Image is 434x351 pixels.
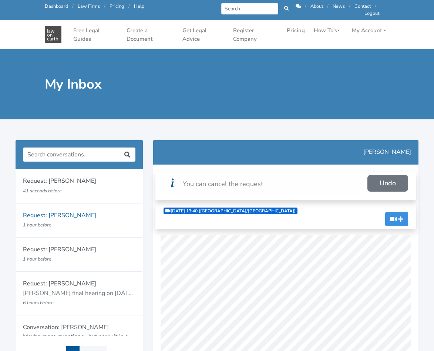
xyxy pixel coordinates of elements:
p: Request: [PERSON_NAME] [23,211,135,221]
h1: My Inbox [45,76,212,93]
img: Law On Earth [45,26,61,43]
a: My Account [349,23,389,38]
a: How To's [311,23,343,38]
p: Request: [PERSON_NAME] [23,245,135,255]
span: / [349,3,350,10]
div: You can cancel the request [168,176,263,190]
a: About [310,3,323,10]
a: Free Legal Guides [70,23,121,46]
span: / [375,3,376,10]
p: Conversation: [PERSON_NAME] [23,323,135,332]
small: 1 hour before [23,222,51,228]
small: 1 hour before [23,256,51,262]
a: Help [134,3,144,10]
a: Law Firms [78,3,100,10]
a: Request: [PERSON_NAME] 1 hour before [16,203,143,238]
input: Search conversations.. [23,148,120,162]
span: / [104,3,105,10]
a: Logout [364,10,379,17]
a: Request: [PERSON_NAME] 1 hour before [16,238,143,272]
a: News [333,3,345,10]
span: / [327,3,329,10]
a: Contact [354,3,371,10]
a: Undo [367,175,408,192]
span: / [128,3,130,10]
p: Request: [PERSON_NAME] [23,176,135,186]
p: Maybe more questions...but sorry it is getting too long. I will book a session with you [DATE]. [23,332,135,342]
a: Pricing [284,23,308,38]
a: [DATE] 13:40 ([GEOGRAPHIC_DATA]/[GEOGRAPHIC_DATA]) [164,208,297,214]
a: Request: [PERSON_NAME] 41 seconds before [16,169,143,203]
a: Create a Document [124,23,176,46]
p: [PERSON_NAME] final hearing on [DATE] (due to family violence), my ex has been sending me an emai... [23,289,135,298]
small: 41 seconds before [23,188,62,194]
span: / [72,3,74,10]
a: Request: [PERSON_NAME] [PERSON_NAME] final hearing on [DATE] (due to family violence), my ex has ... [16,272,143,315]
span: / [305,3,306,10]
p: Request: [PERSON_NAME] [23,279,135,289]
a: Pricing [110,3,124,10]
input: Search [221,3,279,14]
small: 6 hours before [23,299,54,306]
a: Dashboard [45,3,68,10]
a: Get Legal Advice [179,23,227,46]
a: Register Company [230,23,281,46]
p: [PERSON_NAME] [161,148,411,157]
